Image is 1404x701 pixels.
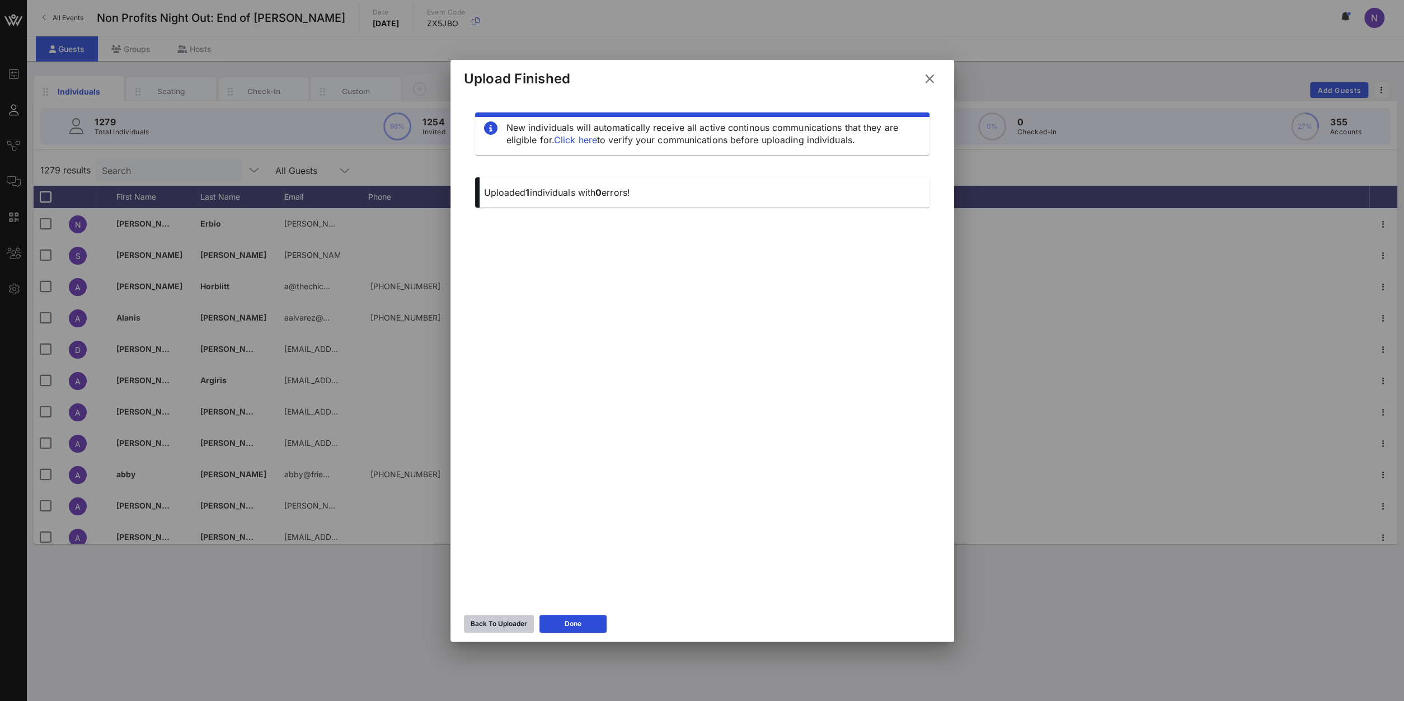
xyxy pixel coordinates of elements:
span: 0 [595,187,602,198]
div: Done [565,618,581,629]
button: Done [539,615,607,633]
div: Upload Finished [464,70,571,87]
a: Click here [554,134,597,145]
p: Uploaded individuals with errors! [484,186,921,199]
div: New individuals will automatically receive all active continous communications that they are elig... [506,121,921,146]
button: Back To Uploader [464,615,534,633]
div: Back To Uploader [471,618,527,629]
span: 1 [525,187,529,198]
